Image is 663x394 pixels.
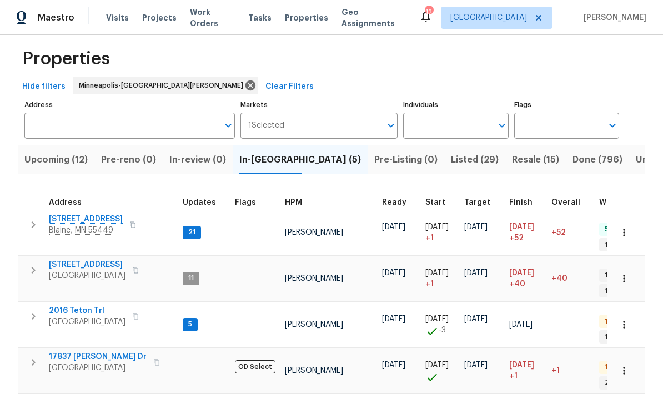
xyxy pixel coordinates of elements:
[425,7,433,18] div: 12
[509,233,524,244] span: +52
[425,269,449,277] span: [DATE]
[421,302,460,347] td: Project started 3 days early
[464,199,490,206] span: Target
[18,77,70,97] button: Hide filters
[464,199,500,206] div: Target renovation project end date
[599,199,660,206] span: WO Completion
[285,321,343,329] span: [PERSON_NAME]
[22,53,110,64] span: Properties
[73,77,258,94] div: Minneapolis-[GEOGRAPHIC_DATA][PERSON_NAME]
[505,348,547,393] td: Scheduled to finish 1 day(s) late
[514,102,619,108] label: Flags
[509,199,533,206] span: Finish
[425,223,449,231] span: [DATE]
[261,77,318,97] button: Clear Filters
[49,199,82,206] span: Address
[220,118,236,133] button: Open
[184,320,197,329] span: 5
[382,199,416,206] div: Earliest renovation start date (first business day after COE or Checkout)
[24,102,235,108] label: Address
[425,279,434,290] span: + 1
[106,12,129,23] span: Visits
[235,199,256,206] span: Flags
[421,210,460,255] td: Project started 1 days late
[265,80,314,94] span: Clear Filters
[494,118,510,133] button: Open
[240,102,398,108] label: Markets
[600,317,624,326] span: 1 QC
[183,199,216,206] span: Updates
[184,274,198,283] span: 11
[600,225,632,234] span: 5 Done
[425,199,445,206] span: Start
[464,361,488,369] span: [DATE]
[579,12,646,23] span: [PERSON_NAME]
[509,361,534,369] span: [DATE]
[425,199,455,206] div: Actual renovation start date
[551,199,590,206] div: Days past target finish date
[509,371,518,382] span: +1
[425,233,434,244] span: + 1
[79,80,248,91] span: Minneapolis-[GEOGRAPHIC_DATA][PERSON_NAME]
[439,325,446,336] span: -3
[451,152,499,168] span: Listed (29)
[235,360,275,373] span: OD Select
[509,279,525,290] span: +40
[600,332,647,342] span: 1 Accepted
[509,321,533,329] span: [DATE]
[450,12,527,23] span: [GEOGRAPHIC_DATA]
[600,362,624,372] span: 1 QC
[547,210,595,255] td: 52 day(s) past target finish date
[425,315,449,323] span: [DATE]
[285,367,343,375] span: [PERSON_NAME]
[605,118,620,133] button: Open
[248,121,284,130] span: 1 Selected
[22,80,66,94] span: Hide filters
[551,229,566,236] span: +52
[239,152,361,168] span: In-[GEOGRAPHIC_DATA] (5)
[425,361,449,369] span: [DATE]
[600,271,625,280] span: 1 WIP
[382,315,405,323] span: [DATE]
[421,348,460,393] td: Project started on time
[547,256,595,301] td: 40 day(s) past target finish date
[551,367,560,375] span: +1
[101,152,156,168] span: Pre-reno (0)
[509,223,534,231] span: [DATE]
[285,12,328,23] span: Properties
[572,152,622,168] span: Done (796)
[248,14,272,22] span: Tasks
[505,256,547,301] td: Scheduled to finish 40 day(s) late
[285,229,343,236] span: [PERSON_NAME]
[505,210,547,255] td: Scheduled to finish 52 day(s) late
[600,378,649,387] span: 2 Accepted
[600,240,647,250] span: 1 Accepted
[509,199,543,206] div: Projected renovation finish date
[142,12,177,23] span: Projects
[382,269,405,277] span: [DATE]
[382,199,406,206] span: Ready
[551,275,567,282] span: +40
[509,269,534,277] span: [DATE]
[24,152,88,168] span: Upcoming (12)
[341,7,406,29] span: Geo Assignments
[169,152,226,168] span: In-review (0)
[38,12,74,23] span: Maestro
[421,256,460,301] td: Project started 1 days late
[512,152,559,168] span: Resale (15)
[190,7,235,29] span: Work Orders
[382,361,405,369] span: [DATE]
[464,315,488,323] span: [DATE]
[374,152,438,168] span: Pre-Listing (0)
[547,348,595,393] td: 1 day(s) past target finish date
[403,102,508,108] label: Individuals
[464,269,488,277] span: [DATE]
[285,275,343,282] span: [PERSON_NAME]
[383,118,399,133] button: Open
[600,286,647,296] span: 1 Accepted
[464,223,488,231] span: [DATE]
[551,199,580,206] span: Overall
[184,228,200,237] span: 21
[382,223,405,231] span: [DATE]
[285,199,302,206] span: HPM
